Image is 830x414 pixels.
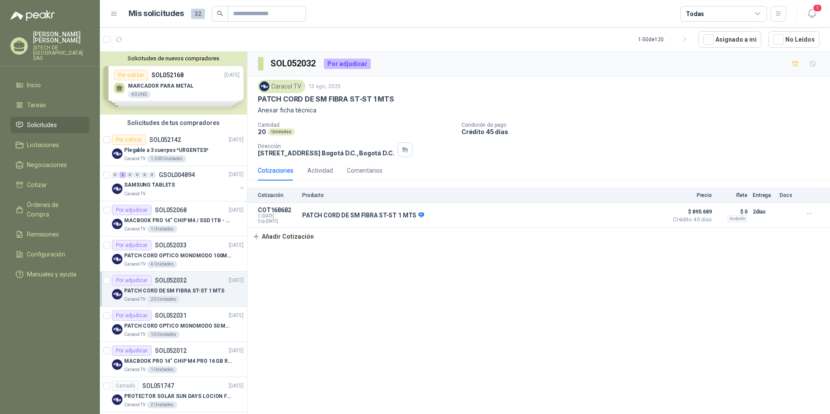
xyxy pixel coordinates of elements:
[159,172,195,178] p: GSOL004894
[27,80,41,90] span: Inicio
[124,217,232,225] p: MACBOOK PRO 14" CHIP M4 / SSD 1TB - 24 GB RAM
[112,184,122,194] img: Company Logo
[229,276,244,285] p: [DATE]
[112,135,146,145] div: Por cotizar
[155,242,187,248] p: SOL052033
[268,128,295,135] div: Unidades
[804,6,820,22] button: 1
[100,272,247,307] a: Por adjudicarSOL052032[DATE] Company LogoPATCH CORD DE SM FIBRA ST-ST 1 MTSCaracol TV20 Unidades
[147,155,186,162] div: 1.500 Unidades
[669,217,712,222] span: Crédito 45 días
[124,191,145,197] p: Caracol TV
[347,166,382,175] div: Comentarios
[27,200,81,219] span: Órdenes de Compra
[753,192,774,198] p: Entrega
[127,172,133,178] div: 0
[302,212,424,220] p: PATCH CORD DE SM FIBRA ST-ST 1 MTS
[27,100,46,110] span: Tareas
[10,10,55,21] img: Logo peakr
[717,192,748,198] p: Flete
[103,55,244,62] button: Solicitudes de nuevos compradores
[155,207,187,213] p: SOL052068
[124,226,145,233] p: Caracol TV
[112,345,152,356] div: Por adjudicar
[100,377,247,412] a: CerradoSOL051747[DATE] Company LogoPROTECTOR SOLAR SUN DAYS LOCION FPS 50 CAJA X 24 UNCaracol TV2...
[302,192,663,198] p: Producto
[147,331,180,338] div: 10 Unidades
[124,261,145,268] p: Caracol TV
[258,166,293,175] div: Cotizaciones
[155,277,187,283] p: SOL052032
[324,59,371,69] div: Por adjudicar
[10,117,89,133] a: Solicitudes
[100,201,247,237] a: Por adjudicarSOL052068[DATE] Company LogoMACBOOK PRO 14" CHIP M4 / SSD 1TB - 24 GB RAMCaracol TV1...
[638,33,692,46] div: 1 - 50 de 120
[258,128,266,135] p: 20
[27,269,76,279] span: Manuales y ayuda
[33,31,89,43] p: [PERSON_NAME] [PERSON_NAME]
[149,172,155,178] div: 0
[258,143,394,149] p: Dirección
[10,157,89,173] a: Negociaciones
[142,383,174,389] p: SOL051747
[112,254,122,264] img: Company Logo
[112,359,122,370] img: Company Logo
[247,228,319,245] button: Añadir Cotización
[229,312,244,320] p: [DATE]
[229,136,244,144] p: [DATE]
[229,382,244,390] p: [DATE]
[142,172,148,178] div: 0
[270,57,317,70] h3: SOL052032
[124,401,145,408] p: Caracol TV
[124,322,232,330] p: PATCH CORD OPTICO MONOMODO 50 MTS
[124,296,145,303] p: Caracol TV
[100,237,247,272] a: Por adjudicarSOL052033[DATE] Company LogoPATCH CORD OPTICO MONOMODO 100MTSCaracol TV4 Unidades
[124,331,145,338] p: Caracol TV
[717,207,748,217] p: $ 0
[124,287,224,295] p: PATCH CORD DE SM FIBRA ST-ST 1 MTS
[27,140,59,150] span: Licitaciones
[258,80,305,93] div: Caracol TV
[258,122,455,128] p: Cantidad
[191,9,205,19] span: 32
[134,172,141,178] div: 0
[258,207,297,214] p: COT168682
[217,10,223,16] span: search
[147,401,177,408] div: 2 Unidades
[147,226,177,233] div: 1 Unidades
[10,177,89,193] a: Cotizar
[128,7,184,20] h1: Mis solicitudes
[229,171,244,179] p: [DATE]
[10,226,89,243] a: Remisiones
[10,77,89,93] a: Inicio
[112,324,122,335] img: Company Logo
[100,115,247,131] div: Solicitudes de tus compradores
[698,31,761,48] button: Asignado a mi
[669,192,712,198] p: Precio
[112,172,119,178] div: 0
[112,219,122,229] img: Company Logo
[669,207,712,217] span: $ 895.689
[119,172,126,178] div: 2
[112,289,122,299] img: Company Logo
[100,307,247,342] a: Por adjudicarSOL052031[DATE] Company LogoPATCH CORD OPTICO MONOMODO 50 MTSCaracol TV10 Unidades
[27,160,67,170] span: Negociaciones
[10,197,89,223] a: Órdenes de Compra
[149,137,181,143] p: SOL052142
[112,310,152,321] div: Por adjudicar
[147,296,180,303] div: 20 Unidades
[147,366,177,373] div: 1 Unidades
[10,97,89,113] a: Tareas
[124,181,175,190] p: SAMSUNG TABLETS
[753,207,774,217] p: 2 días
[147,261,177,268] div: 4 Unidades
[258,192,297,198] p: Cotización
[461,128,827,135] p: Crédito 45 días
[100,131,247,166] a: Por cotizarSOL052142[DATE] Company LogoPlegable a 3 cuerpos *URGENTES*Caracol TV1.500 Unidades
[112,381,139,391] div: Cerrado
[27,180,47,190] span: Cotizar
[727,215,748,222] div: Incluido
[229,347,244,355] p: [DATE]
[112,240,152,250] div: Por adjudicar
[27,250,65,259] span: Configuración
